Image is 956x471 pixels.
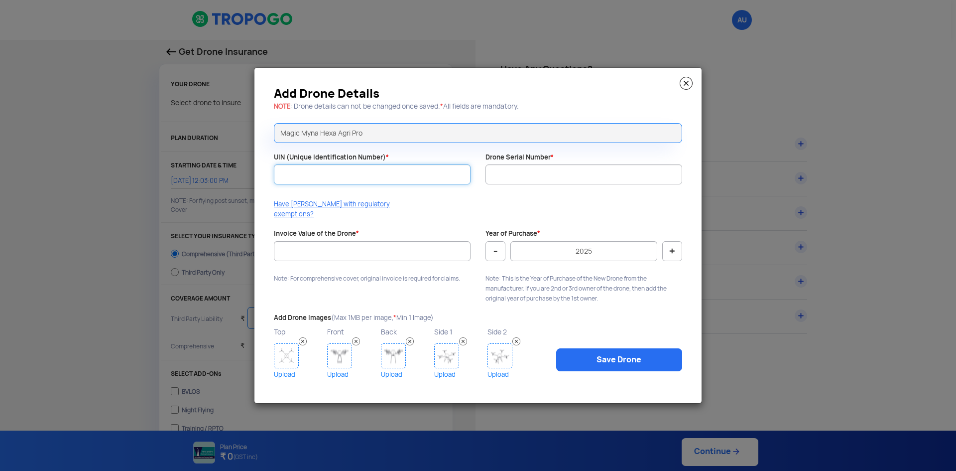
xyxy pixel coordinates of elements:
img: Remove Image [352,337,360,345]
p: Note: For comprehensive cover, original invoice is required for claims. [274,274,471,284]
img: Drone Image [487,343,512,368]
input: Drone Model : Search by name or brand, eg DOPO, Dhaksha [274,123,682,143]
a: Upload [381,368,432,381]
p: Side 2 [487,325,538,338]
label: Add Drone Images [274,314,434,323]
label: Invoice Value of the Drone [274,229,359,239]
img: Remove Image [512,337,520,345]
img: Remove Image [299,337,307,345]
h3: Add Drone Details [274,90,682,98]
img: Drone Image [381,343,406,368]
img: Remove Image [406,337,414,345]
a: Save Drone [556,348,682,371]
img: Drone Image [434,343,459,368]
span: (Max 1MB per image, Min 1 Image) [331,314,434,322]
label: Drone Serial Number [485,153,554,162]
label: UIN (Unique Identification Number) [274,153,389,162]
p: Back [381,325,432,338]
p: Note: This is the Year of Purchase of the New Drone from the manufacturer. If you are 2nd or 3rd ... [485,274,682,304]
a: Upload [327,368,378,381]
img: Drone Image [274,343,299,368]
span: NOTE [274,102,290,111]
img: Remove Image [459,337,467,345]
img: Drone Image [327,343,352,368]
label: Year of Purchase [485,229,540,239]
p: Top [274,325,325,338]
a: Upload [487,368,538,381]
p: Side 1 [434,325,485,338]
a: Upload [274,368,325,381]
p: Front [327,325,378,338]
button: + [662,241,682,261]
img: close [680,77,693,90]
a: Upload [434,368,485,381]
p: Have [PERSON_NAME] with regulatory exemptions? [274,199,399,219]
button: - [485,241,505,261]
h5: : Drone details can not be changed once saved. All fields are mandatory. [274,103,682,110]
